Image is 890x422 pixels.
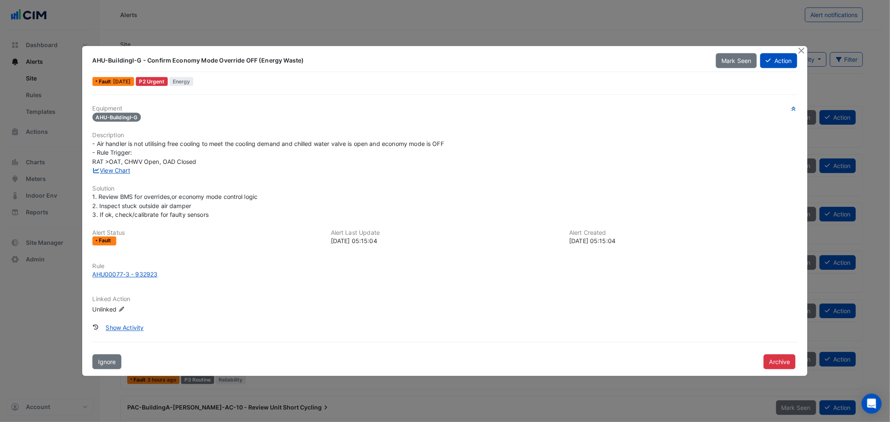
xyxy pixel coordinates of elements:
span: Ignore [98,358,116,365]
span: Energy [169,77,194,86]
div: Open Intercom Messenger [862,394,882,414]
span: 1. Review BMS for overrides,or economy mode control logic 2. Inspect stuck outside air damper 3. ... [93,193,258,218]
h6: Equipment [93,105,798,112]
button: Archive [764,354,796,369]
div: AHU00077-3 - 932923 [93,269,158,278]
h6: Linked Action [93,296,798,303]
button: Close [797,46,806,55]
span: Fault [99,239,113,244]
h6: Solution [93,185,798,192]
span: - Air handler is not utilising free cooling to meet the cooling demand and chilled water valve is... [93,140,444,165]
h6: Description [93,132,798,139]
span: Fault [99,79,113,84]
div: [DATE] 05:15:04 [569,236,797,245]
span: Wed 25-Jun-2025 05:15 AEST [113,78,131,84]
div: Unlinked [93,304,195,314]
h6: Alert Created [569,229,797,236]
h6: Rule [93,262,798,269]
span: AHU-BuildingI-G [93,113,141,122]
h6: Alert Status [93,229,321,236]
button: Ignore [93,354,121,369]
div: P2 Urgent [136,77,168,86]
button: Mark Seen [716,53,757,68]
div: AHU-BuildingI-G - Confirm Economy Mode Override OFF (Energy Waste) [93,56,706,65]
fa-icon: Edit Linked Action [118,306,125,312]
button: Show Activity [100,320,149,335]
a: AHU00077-3 - 932923 [93,269,798,278]
a: View Chart [93,167,130,174]
h6: Alert Last Update [331,229,559,236]
button: Action [760,53,797,68]
span: Mark Seen [721,57,751,64]
div: [DATE] 05:15:04 [331,236,559,245]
